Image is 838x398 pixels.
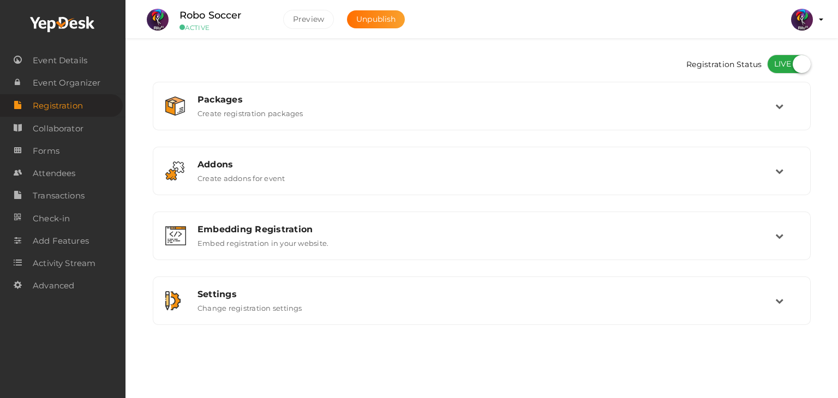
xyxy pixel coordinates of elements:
[197,170,285,183] label: Create addons for event
[179,8,242,23] label: Robo Soccer
[165,291,181,310] img: setting.svg
[283,10,334,29] button: Preview
[33,230,89,252] span: Add Features
[159,174,805,185] a: Addons Create addons for event
[33,275,74,297] span: Advanced
[159,239,805,250] a: Embedding Registration Embed registration in your website.
[791,9,813,31] img: 5BK8ZL5P_small.png
[686,55,762,76] span: Registration Status
[33,118,83,140] span: Collaborator
[147,9,169,31] img: GWUC4LZJ_small.png
[33,140,59,162] span: Forms
[33,185,85,207] span: Transactions
[197,224,775,234] div: Embedding Registration
[33,72,100,94] span: Event Organizer
[197,234,328,248] label: Embed registration in your website.
[33,252,95,274] span: Activity Stream
[165,161,184,180] img: addon.svg
[179,23,267,32] small: ACTIVE
[347,10,405,28] button: Unpublish
[197,94,775,105] div: Packages
[197,289,775,299] div: Settings
[197,299,302,312] label: Change registration settings
[33,50,87,71] span: Event Details
[165,97,185,116] img: box.svg
[197,159,775,170] div: Addons
[159,110,805,120] a: Packages Create registration packages
[165,226,186,245] img: embed.svg
[356,14,396,24] span: Unpublish
[33,162,75,184] span: Attendees
[159,304,805,315] a: Settings Change registration settings
[197,105,303,118] label: Create registration packages
[33,95,83,117] span: Registration
[33,208,70,230] span: Check-in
